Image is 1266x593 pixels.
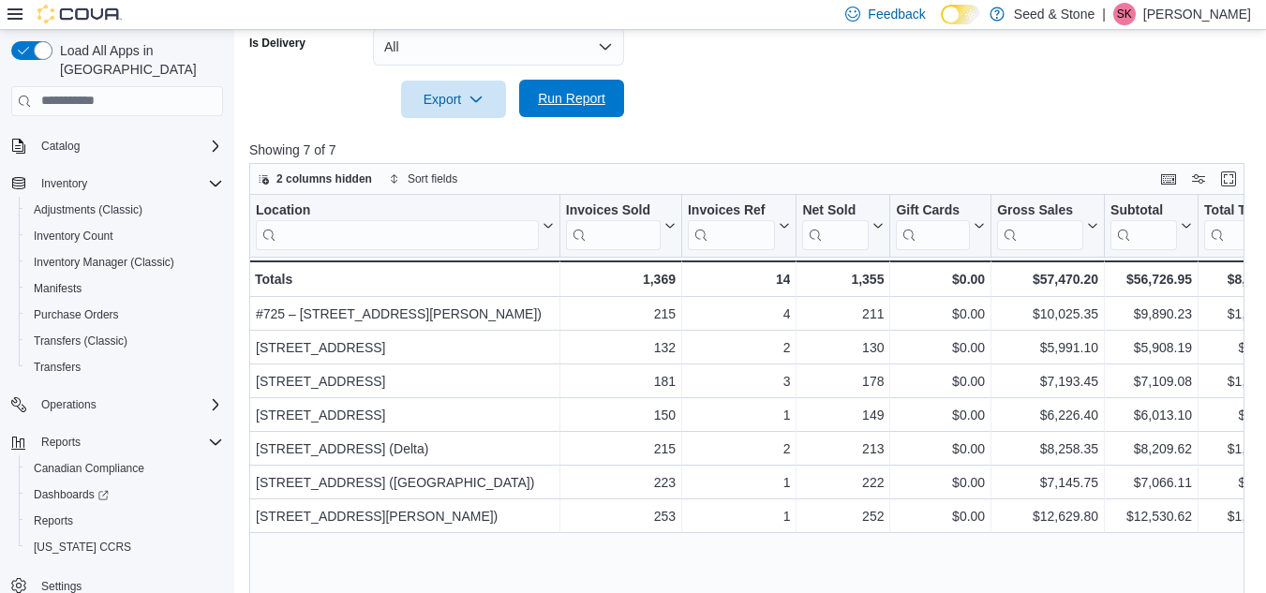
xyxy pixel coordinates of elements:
[41,176,87,191] span: Inventory
[1217,168,1240,190] button: Enter fullscreen
[26,510,81,532] a: Reports
[34,229,113,244] span: Inventory Count
[256,201,554,249] button: Location
[997,201,1083,219] div: Gross Sales
[941,5,980,24] input: Dark Mode
[688,336,790,359] div: 2
[26,483,116,506] a: Dashboards
[566,303,676,325] div: 215
[519,80,624,117] button: Run Report
[256,437,554,460] div: [STREET_ADDRESS] (Delta)
[997,437,1098,460] div: $8,258.35
[566,268,676,290] div: 1,369
[26,199,150,221] a: Adjustments (Classic)
[802,201,869,219] div: Net Sold
[1102,3,1106,25] p: |
[250,168,380,190] button: 2 columns hidden
[41,397,97,412] span: Operations
[34,487,109,502] span: Dashboards
[34,431,88,453] button: Reports
[4,170,231,197] button: Inventory
[1187,168,1210,190] button: Display options
[26,251,223,274] span: Inventory Manager (Classic)
[256,201,539,219] div: Location
[34,172,223,195] span: Inventory
[256,404,554,426] div: [STREET_ADDRESS]
[256,471,554,494] div: [STREET_ADDRESS] ([GEOGRAPHIC_DATA])
[26,536,223,558] span: Washington CCRS
[997,201,1083,249] div: Gross Sales
[997,303,1098,325] div: $10,025.35
[26,330,223,352] span: Transfers (Classic)
[1014,3,1095,25] p: Seed & Stone
[26,330,135,352] a: Transfers (Classic)
[688,201,775,219] div: Invoices Ref
[997,471,1098,494] div: $7,145.75
[802,336,884,359] div: 130
[1110,404,1192,426] div: $6,013.10
[26,251,182,274] a: Inventory Manager (Classic)
[1117,3,1132,25] span: SK
[896,303,985,325] div: $0.00
[802,404,884,426] div: 149
[1110,336,1192,359] div: $5,908.19
[26,304,127,326] a: Purchase Orders
[19,223,231,249] button: Inventory Count
[688,370,790,393] div: 3
[408,171,457,186] span: Sort fields
[34,334,127,348] span: Transfers (Classic)
[688,404,790,426] div: 1
[249,36,305,51] label: Is Delivery
[997,336,1098,359] div: $5,991.10
[802,370,884,393] div: 178
[688,505,790,527] div: 1
[41,435,81,450] span: Reports
[802,201,869,249] div: Net Sold
[688,303,790,325] div: 4
[26,356,88,378] a: Transfers
[381,168,465,190] button: Sort fields
[941,24,942,25] span: Dark Mode
[19,275,231,302] button: Manifests
[26,225,223,247] span: Inventory Count
[34,360,81,375] span: Transfers
[19,197,231,223] button: Adjustments (Classic)
[412,81,495,118] span: Export
[997,370,1098,393] div: $7,193.45
[997,201,1098,249] button: Gross Sales
[26,536,139,558] a: [US_STATE] CCRS
[26,483,223,506] span: Dashboards
[1110,201,1177,219] div: Subtotal
[19,354,231,380] button: Transfers
[1157,168,1180,190] button: Keyboard shortcuts
[26,457,152,480] a: Canadian Compliance
[34,393,223,416] span: Operations
[34,172,95,195] button: Inventory
[34,202,142,217] span: Adjustments (Classic)
[34,461,144,476] span: Canadian Compliance
[19,455,231,482] button: Canadian Compliance
[19,328,231,354] button: Transfers (Classic)
[566,336,676,359] div: 132
[37,5,122,23] img: Cova
[802,303,884,325] div: 211
[566,201,676,249] button: Invoices Sold
[19,302,231,328] button: Purchase Orders
[688,268,790,290] div: 14
[997,268,1098,290] div: $57,470.20
[26,510,223,532] span: Reports
[26,225,121,247] a: Inventory Count
[688,437,790,460] div: 2
[34,393,104,416] button: Operations
[26,304,223,326] span: Purchase Orders
[566,505,676,527] div: 253
[34,135,223,157] span: Catalog
[1110,370,1192,393] div: $7,109.08
[19,482,231,508] a: Dashboards
[566,201,661,249] div: Invoices Sold
[401,81,506,118] button: Export
[688,471,790,494] div: 1
[566,471,676,494] div: 223
[34,135,87,157] button: Catalog
[896,471,985,494] div: $0.00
